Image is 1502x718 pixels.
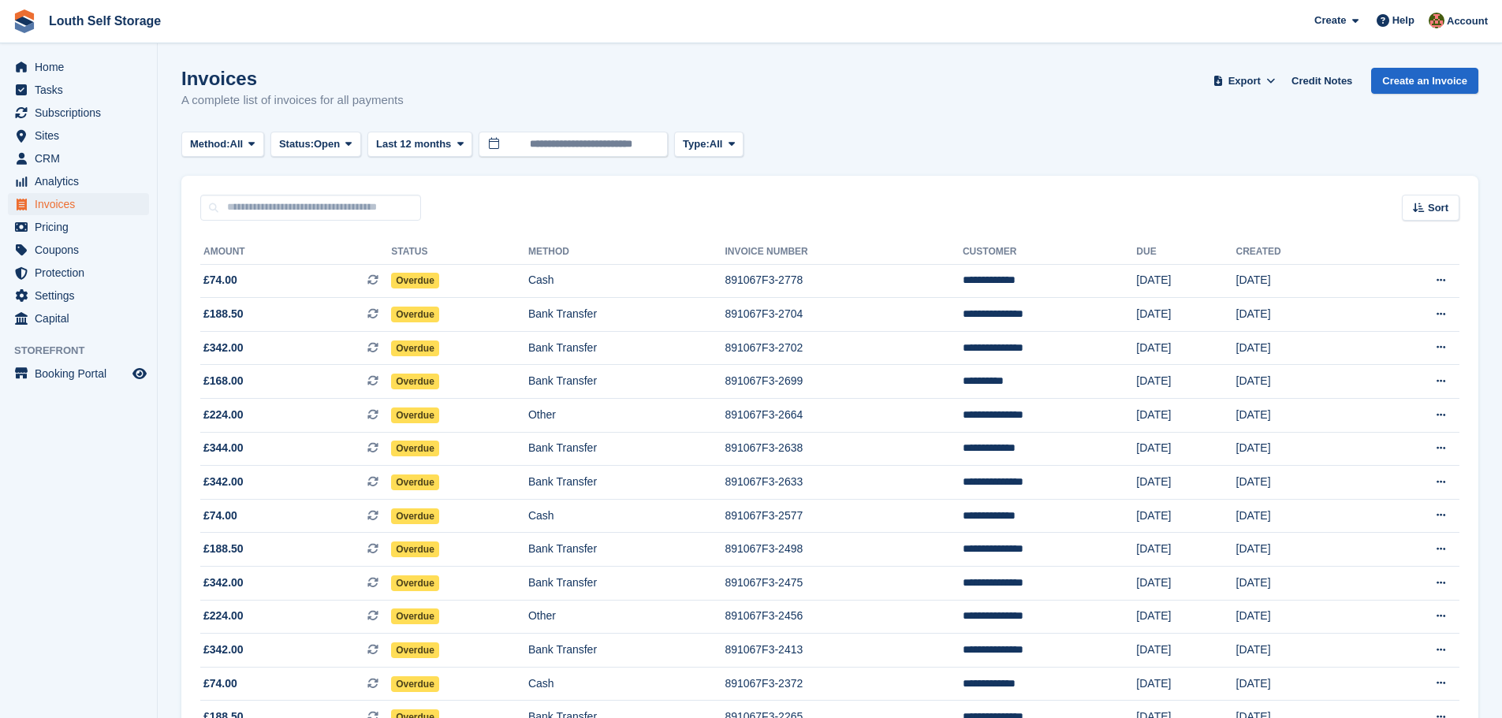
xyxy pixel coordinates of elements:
button: Export [1209,68,1279,94]
a: menu [8,125,149,147]
span: Overdue [391,575,439,591]
td: Bank Transfer [528,432,725,466]
th: Created [1236,240,1366,265]
span: £342.00 [203,642,244,658]
span: Overdue [391,508,439,524]
th: Amount [200,240,391,265]
td: [DATE] [1136,365,1236,399]
td: 891067F3-2778 [725,264,963,298]
td: 891067F3-2699 [725,365,963,399]
td: Cash [528,499,725,533]
td: [DATE] [1236,432,1366,466]
th: Method [528,240,725,265]
a: menu [8,79,149,101]
span: £74.00 [203,675,237,692]
td: [DATE] [1136,600,1236,634]
span: £342.00 [203,474,244,490]
button: Method: All [181,132,264,158]
a: Preview store [130,364,149,383]
td: [DATE] [1236,600,1366,634]
span: All [230,136,244,152]
a: Louth Self Storage [43,8,167,34]
td: [DATE] [1136,634,1236,668]
a: menu [8,285,149,307]
span: £188.50 [203,541,244,557]
td: 891067F3-2702 [725,331,963,365]
span: Open [314,136,340,152]
button: Status: Open [270,132,361,158]
td: [DATE] [1136,567,1236,601]
td: 891067F3-2638 [725,432,963,466]
span: Account [1447,13,1488,29]
span: Overdue [391,307,439,322]
td: [DATE] [1236,264,1366,298]
span: Protection [35,262,129,284]
img: stora-icon-8386f47178a22dfd0bd8f6a31ec36ba5ce8667c1dd55bd0f319d3a0aa187defe.svg [13,9,36,33]
td: [DATE] [1236,567,1366,601]
td: [DATE] [1236,499,1366,533]
span: Subscriptions [35,102,129,124]
td: [DATE] [1236,298,1366,332]
td: 891067F3-2413 [725,634,963,668]
span: £344.00 [203,440,244,456]
span: Overdue [391,608,439,624]
span: Analytics [35,170,129,192]
a: menu [8,262,149,284]
td: [DATE] [1136,466,1236,500]
span: Method: [190,136,230,152]
span: Status: [279,136,314,152]
td: Bank Transfer [528,466,725,500]
span: £74.00 [203,272,237,288]
a: menu [8,147,149,169]
span: Overdue [391,676,439,692]
span: Overdue [391,407,439,423]
td: [DATE] [1136,298,1236,332]
td: 891067F3-2498 [725,533,963,567]
td: [DATE] [1236,365,1366,399]
td: 891067F3-2664 [725,399,963,433]
td: Bank Transfer [528,298,725,332]
span: Capital [35,307,129,329]
span: Overdue [391,441,439,456]
td: [DATE] [1236,667,1366,701]
span: Overdue [391,642,439,658]
td: Bank Transfer [528,567,725,601]
p: A complete list of invoices for all payments [181,91,404,110]
td: Cash [528,667,725,701]
a: Credit Notes [1285,68,1359,94]
img: Andy Smith [1429,13,1444,28]
th: Due [1136,240,1236,265]
th: Invoice Number [725,240,963,265]
span: £342.00 [203,340,244,356]
span: £74.00 [203,508,237,524]
a: menu [8,170,149,192]
span: Overdue [391,541,439,557]
span: Overdue [391,273,439,288]
td: 891067F3-2633 [725,466,963,500]
th: Status [391,240,528,265]
span: All [710,136,723,152]
button: Last 12 months [367,132,472,158]
span: Home [35,56,129,78]
th: Customer [963,240,1136,265]
td: 891067F3-2456 [725,600,963,634]
span: Tasks [35,79,129,101]
a: menu [8,102,149,124]
td: 891067F3-2475 [725,567,963,601]
a: Create an Invoice [1371,68,1478,94]
span: £224.00 [203,608,244,624]
td: [DATE] [1136,264,1236,298]
td: Bank Transfer [528,331,725,365]
span: CRM [35,147,129,169]
span: £168.00 [203,373,244,389]
span: Booking Portal [35,363,129,385]
span: Storefront [14,343,157,359]
td: [DATE] [1136,432,1236,466]
td: 891067F3-2577 [725,499,963,533]
span: £224.00 [203,407,244,423]
a: menu [8,239,149,261]
td: [DATE] [1236,466,1366,500]
td: Other [528,399,725,433]
span: Settings [35,285,129,307]
td: Other [528,600,725,634]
